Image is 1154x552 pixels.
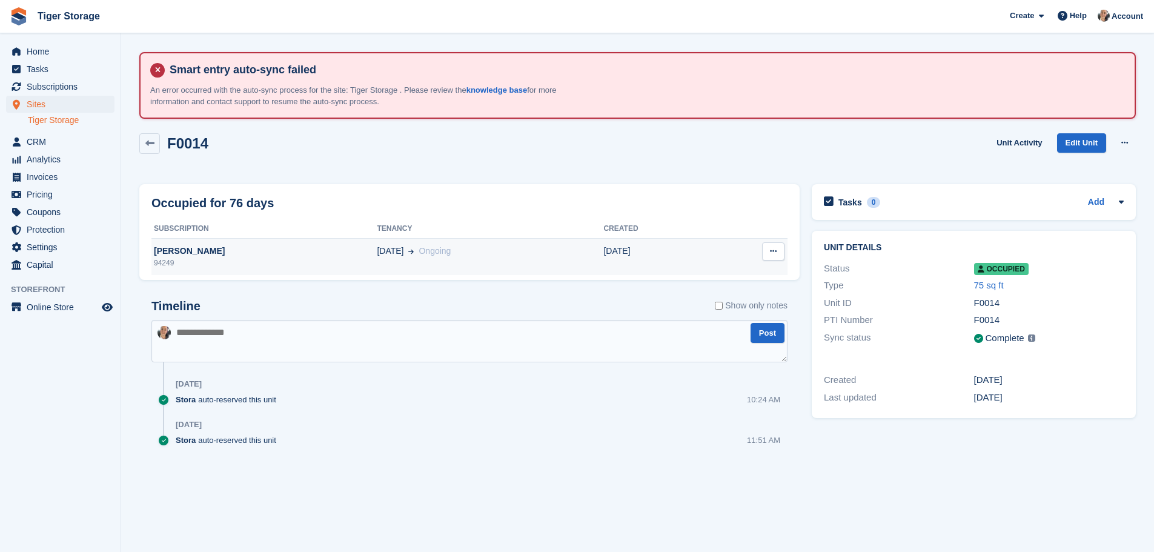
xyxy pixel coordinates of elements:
img: stora-icon-8386f47178a22dfd0bd8f6a31ec36ba5ce8667c1dd55bd0f319d3a0aa187defe.svg [10,7,28,25]
img: Becky Martin [158,326,171,339]
a: Tiger Storage [28,115,114,126]
span: Sites [27,96,99,113]
div: [DATE] [974,373,1124,387]
div: auto-reserved this unit [176,394,282,405]
div: Type [824,279,973,293]
span: Ongoing [419,246,451,256]
span: Pricing [27,186,99,203]
a: Add [1088,196,1104,210]
span: Settings [27,239,99,256]
span: Home [27,43,99,60]
th: Created [603,219,709,239]
label: Show only notes [715,299,788,312]
div: Unit ID [824,296,973,310]
div: 94249 [151,258,377,268]
a: menu [6,133,114,150]
div: 0 [867,197,881,208]
h2: Occupied for 76 days [151,194,274,212]
img: Becky Martin [1098,10,1110,22]
span: Tasks [27,61,99,78]
span: Coupons [27,204,99,221]
div: [DATE] [974,391,1124,405]
input: Show only notes [715,299,723,312]
div: Last updated [824,391,973,405]
span: Invoices [27,168,99,185]
span: Subscriptions [27,78,99,95]
a: menu [6,299,114,316]
span: Protection [27,221,99,238]
div: 11:51 AM [747,434,780,446]
a: knowledge base [466,85,527,95]
th: Subscription [151,219,377,239]
span: Account [1112,10,1143,22]
a: menu [6,186,114,203]
p: An error occurred with the auto-sync process for the site: Tiger Storage . Please review the for ... [150,84,574,108]
div: Complete [986,331,1024,345]
div: [PERSON_NAME] [151,245,377,258]
span: Occupied [974,263,1029,275]
a: menu [6,96,114,113]
div: Status [824,262,973,276]
img: icon-info-grey-7440780725fd019a000dd9b08b2336e03edf1995a4989e88bcd33f0948082b44.svg [1028,334,1035,342]
a: menu [6,78,114,95]
span: Stora [176,394,196,405]
a: menu [6,256,114,273]
span: Online Store [27,299,99,316]
h2: Unit details [824,243,1124,253]
td: [DATE] [603,239,709,275]
div: auto-reserved this unit [176,434,282,446]
div: Created [824,373,973,387]
a: menu [6,239,114,256]
a: Unit Activity [992,133,1047,153]
div: [DATE] [176,420,202,430]
div: [DATE] [176,379,202,389]
a: menu [6,168,114,185]
a: menu [6,61,114,78]
a: menu [6,151,114,168]
div: Sync status [824,331,973,346]
span: Capital [27,256,99,273]
span: CRM [27,133,99,150]
h2: F0014 [167,135,208,151]
span: Analytics [27,151,99,168]
span: Help [1070,10,1087,22]
div: F0014 [974,296,1124,310]
a: Edit Unit [1057,133,1106,153]
span: Stora [176,434,196,446]
a: 75 sq ft [974,280,1004,290]
a: Preview store [100,300,114,314]
h4: Smart entry auto-sync failed [165,63,1125,77]
a: Tiger Storage [33,6,105,26]
div: PTI Number [824,313,973,327]
button: Post [751,323,784,343]
th: Tenancy [377,219,603,239]
span: [DATE] [377,245,403,258]
a: menu [6,204,114,221]
div: F0014 [974,313,1124,327]
span: Create [1010,10,1034,22]
a: menu [6,43,114,60]
h2: Timeline [151,299,201,313]
a: menu [6,221,114,238]
div: 10:24 AM [747,394,780,405]
h2: Tasks [838,197,862,208]
span: Storefront [11,284,121,296]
